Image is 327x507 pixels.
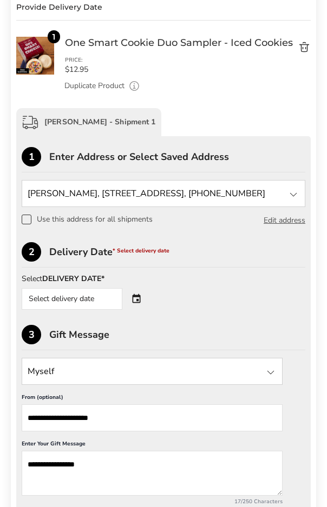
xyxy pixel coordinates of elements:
div: From (optional) [22,393,283,404]
div: 3 [22,325,41,344]
a: One Smart Cookie Duo Sampler - Iced Cookies [16,36,54,46]
div: Select delivery date [22,288,122,310]
a: One Smart Cookie Duo Sampler - Iced Cookies [65,37,293,49]
img: One Smart Cookie Duo Sampler - Iced Cookies [16,37,54,75]
span: $12.95 [65,64,88,75]
textarea: Add a message [22,451,283,496]
div: Enter Address or Select Saved Address [49,152,305,162]
div: Select [22,275,153,283]
div: 2 [22,242,41,262]
div: Gift Message [49,330,305,339]
label: Use this address for all shipments [22,215,153,224]
div: [PERSON_NAME] - Shipment 1 [16,108,161,136]
input: From [22,404,283,431]
input: State [22,180,305,207]
strong: DELIVERY DATE* [42,273,104,284]
button: Delete product [298,41,311,54]
div: Delivery Date [49,247,305,257]
div: 17/250 Characters [22,498,283,505]
div: Provide Delivery Date [16,3,311,11]
div: 1 [48,30,60,43]
a: Duplicate Product [64,80,125,92]
div: Enter Your Gift Message [22,440,283,451]
div: 1 [22,147,41,166]
span: * Select delivery date [113,247,169,255]
button: Edit address [264,215,305,226]
input: State [22,358,283,385]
